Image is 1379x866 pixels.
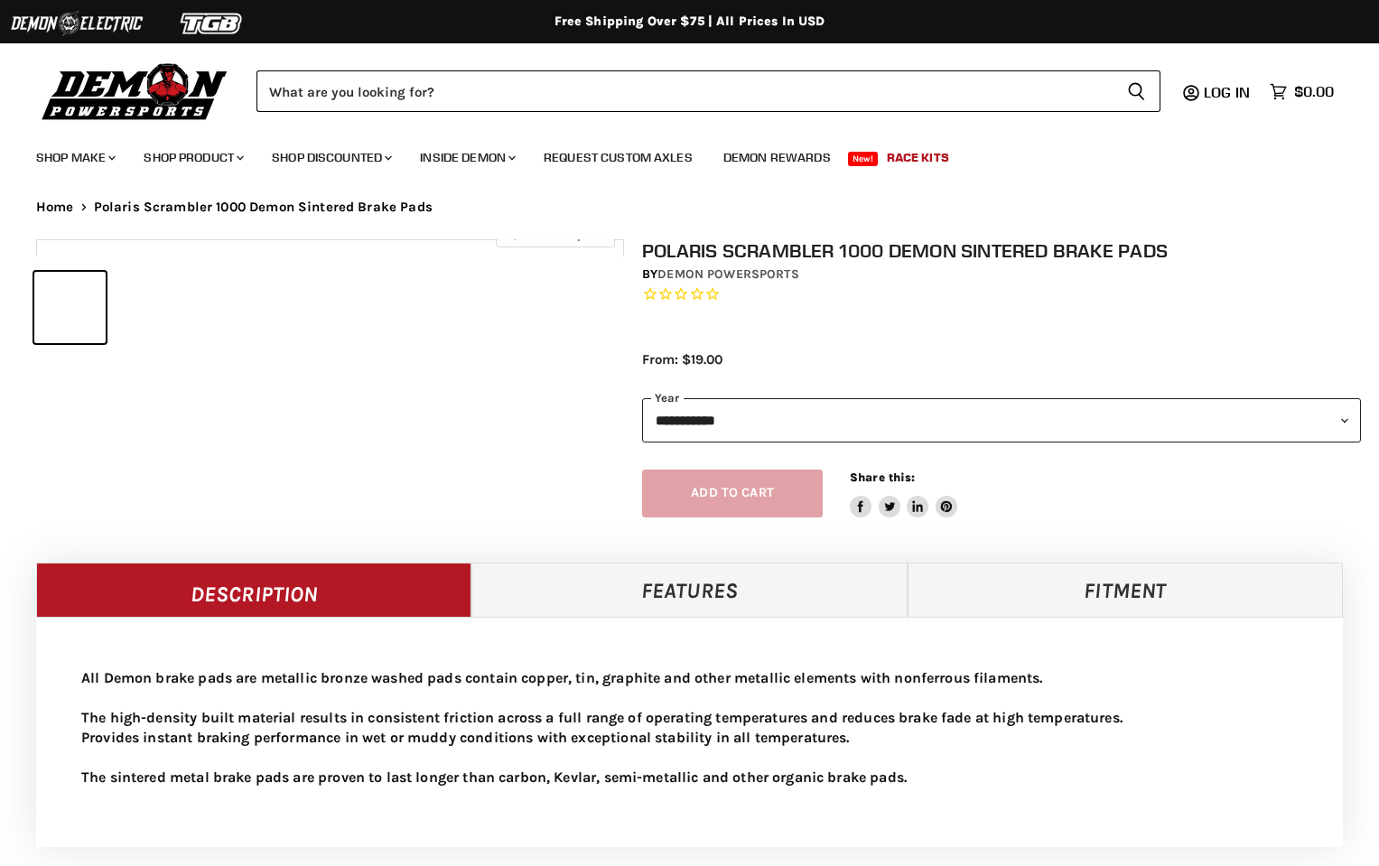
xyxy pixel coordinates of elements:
[471,563,907,617] a: Features
[908,563,1343,617] a: Fitment
[642,351,722,368] span: From: $19.00
[657,266,798,282] a: Demon Powersports
[256,70,1160,112] form: Product
[34,272,106,343] button: Polaris Scrambler 1000 Demon Sintered Brake Pads thumbnail
[642,285,1361,304] span: Rated 0.0 out of 5 stars 0 reviews
[530,139,706,176] a: Request Custom Axles
[36,200,74,215] a: Home
[258,139,403,176] a: Shop Discounted
[873,139,963,176] a: Race Kits
[1294,83,1334,100] span: $0.00
[710,139,844,176] a: Demon Rewards
[642,265,1361,284] div: by
[848,152,879,166] span: New!
[1113,70,1160,112] button: Search
[94,200,433,215] span: Polaris Scrambler 1000 Demon Sintered Brake Pads
[130,139,255,176] a: Shop Product
[9,6,144,41] img: Demon Electric Logo 2
[406,139,526,176] a: Inside Demon
[642,239,1361,262] h1: Polaris Scrambler 1000 Demon Sintered Brake Pads
[1204,83,1250,101] span: Log in
[23,139,126,176] a: Shop Make
[144,6,280,41] img: TGB Logo 2
[23,132,1329,176] ul: Main menu
[642,398,1361,442] select: year
[256,70,1113,112] input: Search
[850,470,915,484] span: Share this:
[1196,84,1261,100] a: Log in
[36,563,471,617] a: Description
[1261,79,1343,105] a: $0.00
[850,470,957,517] aside: Share this:
[36,59,234,123] img: Demon Powersports
[505,228,605,241] span: Click to expand
[81,668,1298,787] p: All Demon brake pads are metallic bronze washed pads contain copper, tin, graphite and other meta...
